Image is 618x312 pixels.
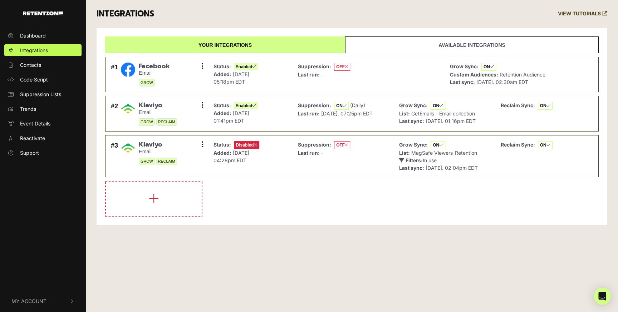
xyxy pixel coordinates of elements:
[298,63,331,69] strong: Suppression:
[298,71,320,78] strong: Last run:
[214,102,231,108] strong: Status:
[121,141,135,155] img: Klaviyo
[214,150,249,163] span: [DATE] 04:28pm EDT
[20,76,48,83] span: Code Script
[538,102,553,110] span: ON
[4,44,82,56] a: Integrations
[431,141,445,149] span: ON
[156,118,177,126] span: RECLAIM
[399,142,428,148] strong: Grow Sync:
[334,102,349,110] span: ON
[399,118,424,124] strong: Last sync:
[4,118,82,129] a: Event Details
[594,288,611,305] div: Open Intercom Messenger
[321,150,323,156] span: -
[4,30,82,41] a: Dashboard
[411,150,477,156] span: MagSafe Viewers_Retention
[406,157,423,163] strong: Filters:
[426,118,476,124] span: [DATE]. 01:16pm EDT
[4,132,82,144] a: Reactivate
[139,109,177,115] small: Email
[23,11,63,15] img: Retention.com
[234,102,258,109] span: Enabled
[4,74,82,85] a: Code Script
[431,102,445,110] span: ON
[321,71,323,78] span: -
[450,63,479,69] strong: Grow Sync:
[139,118,155,126] span: GROW
[11,297,46,305] span: My Account
[20,134,45,142] span: Reactivate
[450,71,498,78] strong: Custom Audiences:
[350,102,365,108] span: (Daily)
[20,105,36,113] span: Trends
[4,147,82,159] a: Support
[426,165,478,171] span: [DATE]. 02:04pm EDT
[139,70,170,76] small: Email
[121,101,135,116] img: Klaviyo
[214,142,231,148] strong: Status:
[139,158,155,165] span: GROW
[20,149,39,157] span: Support
[214,150,231,156] strong: Added:
[234,63,258,70] span: Enabled
[538,141,553,149] span: ON
[111,101,118,126] div: #2
[214,110,231,116] strong: Added:
[121,63,135,77] img: Facebook
[334,141,350,149] span: OFF
[500,71,545,78] span: Retention Audience
[298,110,320,117] strong: Last run:
[214,63,231,69] strong: Status:
[20,32,46,39] span: Dashboard
[399,165,424,171] strong: Last sync:
[399,110,410,117] strong: List:
[20,120,50,127] span: Event Details
[481,63,496,71] span: ON
[20,90,61,98] span: Suppression Lists
[139,149,177,155] small: Email
[105,36,345,53] a: Your integrations
[558,11,607,17] a: VIEW TUTORIALS
[139,63,170,70] span: Facebook
[345,36,599,53] a: Available integrations
[298,142,331,148] strong: Suppression:
[334,63,350,71] span: OFF
[139,141,177,149] span: Klaviyo
[399,102,428,108] strong: Grow Sync:
[156,158,177,165] span: RECLAIM
[399,150,410,156] strong: List:
[20,61,41,69] span: Contacts
[476,79,528,85] span: [DATE]. 02:30am EDT
[298,150,320,156] strong: Last run:
[4,103,82,115] a: Trends
[501,142,535,148] strong: Reclaim Sync:
[214,71,249,85] span: [DATE] 05:18pm EDT
[139,79,155,86] span: GROW
[4,88,82,100] a: Suppression Lists
[111,63,118,87] div: #1
[20,46,48,54] span: Integrations
[501,102,535,108] strong: Reclaim Sync:
[411,110,475,117] span: GetEmails - Email collection
[4,59,82,71] a: Contacts
[139,101,177,109] span: Klaviyo
[97,9,154,19] h3: INTEGRATIONS
[321,110,373,117] span: [DATE]. 07:25pm EDT
[111,141,118,172] div: #3
[298,102,331,108] strong: Suppression:
[450,79,475,85] strong: Last sync:
[214,71,231,77] strong: Added:
[234,141,259,149] span: Disabled
[399,157,478,164] p: In use
[4,290,82,312] button: My Account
